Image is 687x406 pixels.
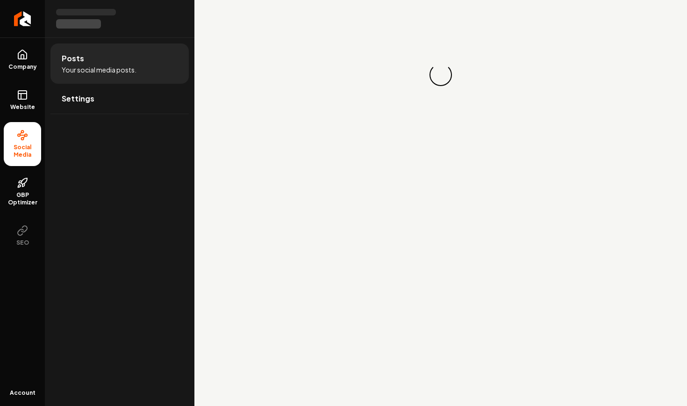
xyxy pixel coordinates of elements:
span: Social Media [4,144,41,159]
img: Rebolt Logo [14,11,31,26]
a: Company [4,42,41,78]
span: Account [10,389,36,397]
span: Company [5,63,41,71]
div: Loading [426,60,455,89]
a: Settings [50,84,189,114]
span: Website [7,103,39,111]
span: Settings [62,93,94,104]
span: Your social media posts. [62,65,136,74]
span: SEO [13,239,33,246]
span: Posts [62,53,84,64]
a: Website [4,82,41,118]
span: GBP Optimizer [4,191,41,206]
a: GBP Optimizer [4,170,41,214]
button: SEO [4,217,41,254]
